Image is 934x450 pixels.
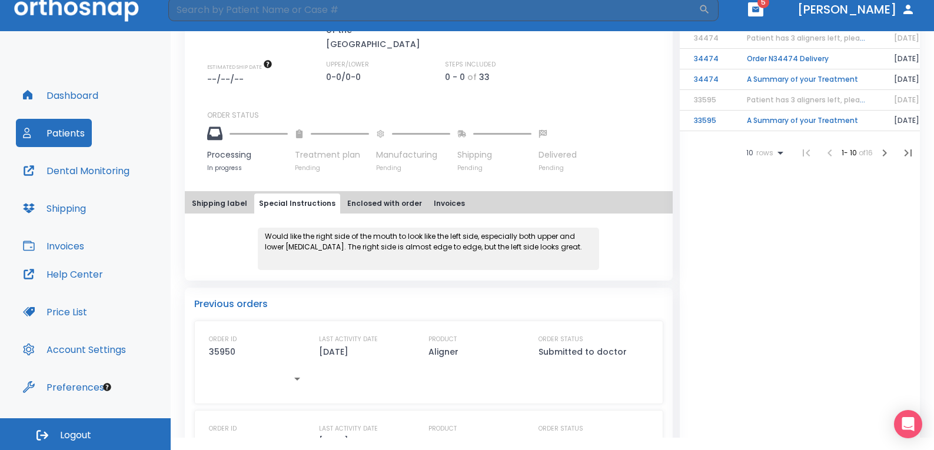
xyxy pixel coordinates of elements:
button: Price List [16,298,94,326]
p: UPPER/LOWER [326,59,369,70]
p: PRODUCT [428,424,457,434]
p: ORDER STATUS [207,110,664,121]
button: Special Instructions [254,194,340,214]
td: [DATE] [880,69,933,90]
span: Logout [60,429,91,442]
p: LAST ACTIVITY DATE [319,334,378,345]
span: 10 [746,149,753,157]
span: rows [753,149,773,157]
button: Enclosed with order [343,194,427,214]
p: Treatment plan [295,149,369,161]
p: Pending [376,164,450,172]
p: Aligner [428,345,458,359]
p: Pending [457,164,531,172]
p: PRODUCT [428,334,457,345]
button: Help Center [16,260,110,288]
button: Patients [16,119,92,147]
p: 35428 [209,434,236,448]
p: --/--/-- [207,72,248,86]
p: Aligner [428,434,458,448]
p: STEPS INCLUDED [445,59,496,70]
p: Would like the right side of the mouth to look like the left side, especially both upper and lowe... [265,231,592,252]
td: 34474 [680,69,733,90]
span: [DATE] [894,33,919,43]
p: ORDER ID [209,424,237,434]
button: Shipping [16,194,93,222]
span: 33595 [694,95,716,105]
td: [DATE] [880,111,933,131]
span: 34474 [694,33,719,43]
p: In progress [207,164,288,172]
span: of 16 [859,148,873,158]
button: Preferences [16,373,111,401]
p: ORDER STATUS [539,334,583,345]
span: Patient has 3 aligners left, please order next set! [747,95,924,105]
span: Patient has 3 aligners left, please order next set! [747,33,924,43]
p: 35950 [209,345,235,359]
p: LAST ACTIVITY DATE [319,424,378,434]
td: A Summary of your Treatment [733,69,880,90]
p: Pending [295,164,369,172]
p: Delivered [539,149,577,161]
div: Tooltip anchor [102,382,112,392]
button: Invoices [16,232,91,260]
p: Previous orders [194,297,663,311]
p: 0 - 0 [445,70,465,84]
button: Account Settings [16,335,133,364]
p: of [467,70,477,84]
button: Dashboard [16,81,105,109]
span: The date will be available after approving treatment plan [207,63,272,71]
p: ORDER STATUS [539,424,583,434]
p: [DATE] [319,345,348,359]
td: 33595 [680,111,733,131]
p: [DATE] [319,434,348,448]
p: Submitted to doctor [539,345,627,359]
button: Dental Monitoring [16,156,137,185]
button: Invoices [429,194,470,214]
td: [DATE] [880,49,933,69]
p: 0-0/0-0 [326,70,365,84]
div: Open Intercom Messenger [894,410,922,438]
td: A Summary of your Treatment [733,111,880,131]
td: Order N34474 Delivery [733,49,880,69]
div: tabs [187,194,670,214]
button: Shipping label [187,194,252,214]
p: Manufacturing [376,149,450,161]
td: 34474 [680,49,733,69]
span: 1 - 10 [842,148,859,158]
p: ORDER ID [209,334,237,345]
p: 33 [479,70,490,84]
p: Received by doctor [539,434,623,448]
p: Shipping [457,149,531,161]
p: Pending [539,164,577,172]
p: Processing [207,149,288,161]
span: [DATE] [894,95,919,105]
